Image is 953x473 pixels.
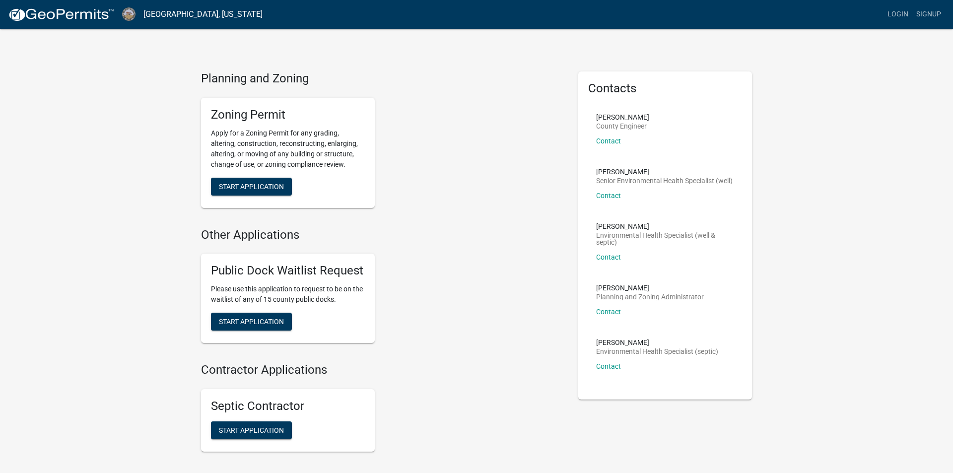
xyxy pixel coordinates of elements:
[596,339,718,346] p: [PERSON_NAME]
[211,284,365,305] p: Please use this application to request to be on the waitlist of any of 15 county public docks.
[219,318,284,326] span: Start Application
[201,228,563,351] wm-workflow-list-section: Other Applications
[596,168,733,175] p: [PERSON_NAME]
[596,223,734,230] p: [PERSON_NAME]
[211,108,365,122] h5: Zoning Permit
[201,363,563,460] wm-workflow-list-section: Contractor Applications
[143,6,263,23] a: [GEOGRAPHIC_DATA], [US_STATE]
[201,228,563,242] h4: Other Applications
[596,308,621,316] a: Contact
[201,71,563,86] h4: Planning and Zoning
[219,426,284,434] span: Start Application
[596,253,621,261] a: Contact
[596,192,621,200] a: Contact
[219,182,284,190] span: Start Application
[211,264,365,278] h5: Public Dock Waitlist Request
[884,5,912,24] a: Login
[588,81,742,96] h5: Contacts
[122,7,136,21] img: Cerro Gordo County, Iowa
[596,177,733,184] p: Senior Environmental Health Specialist (well)
[596,114,649,121] p: [PERSON_NAME]
[201,363,563,377] h4: Contractor Applications
[211,178,292,196] button: Start Application
[596,348,718,355] p: Environmental Health Specialist (septic)
[211,128,365,170] p: Apply for a Zoning Permit for any grading, altering, construction, reconstructing, enlarging, alt...
[596,293,704,300] p: Planning and Zoning Administrator
[912,5,945,24] a: Signup
[211,399,365,413] h5: Septic Contractor
[211,421,292,439] button: Start Application
[596,284,704,291] p: [PERSON_NAME]
[211,313,292,331] button: Start Application
[596,232,734,246] p: Environmental Health Specialist (well & septic)
[596,123,649,130] p: County Engineer
[596,362,621,370] a: Contact
[596,137,621,145] a: Contact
